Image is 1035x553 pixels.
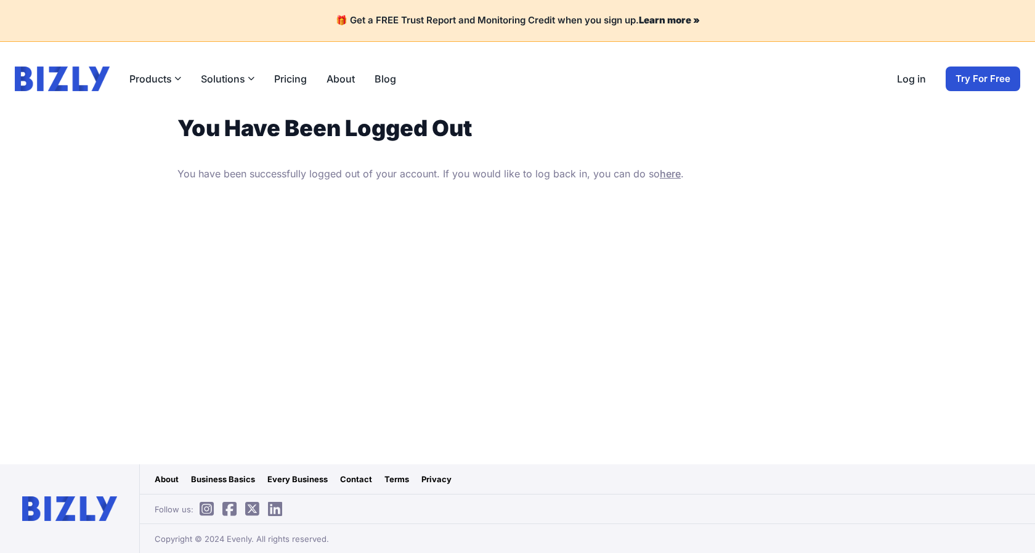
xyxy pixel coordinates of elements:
button: Solutions [201,71,254,86]
a: Try For Free [946,67,1020,91]
a: Business Basics [191,473,255,485]
a: Learn more » [639,14,700,26]
a: Pricing [274,71,307,86]
a: Privacy [421,473,452,485]
h4: 🎁 Get a FREE Trust Report and Monitoring Credit when you sign up. [15,15,1020,26]
a: About [155,473,179,485]
a: Blog [375,71,396,86]
a: here [660,168,681,180]
h1: You Have Been Logged Out [177,116,858,140]
a: Terms [384,473,409,485]
a: Every Business [267,473,328,485]
a: Log in [897,71,926,86]
p: You have been successfully logged out of your account. If you would like to log back in, you can ... [177,165,858,182]
a: About [327,71,355,86]
a: Contact [340,473,372,485]
span: Copyright © 2024 Evenly. All rights reserved. [155,533,329,545]
button: Products [129,71,181,86]
span: Follow us: [155,503,288,515]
